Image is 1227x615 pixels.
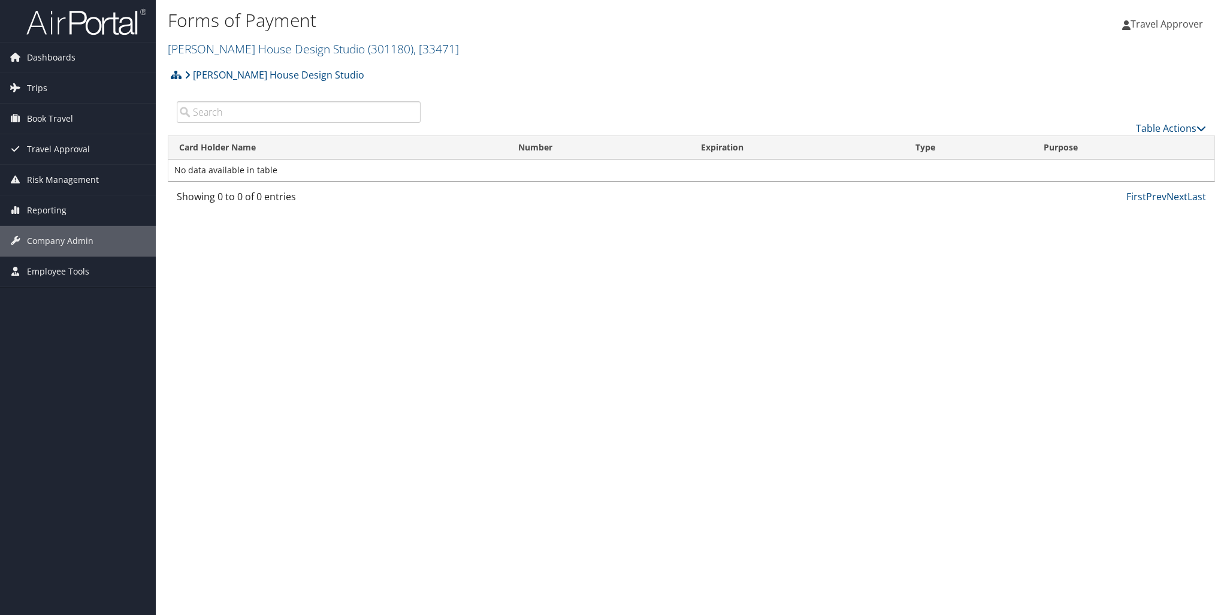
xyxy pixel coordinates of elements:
[1187,190,1206,203] a: Last
[507,136,690,159] th: Number
[1126,190,1146,203] a: First
[27,257,89,287] span: Employee Tools
[27,73,47,103] span: Trips
[27,195,67,225] span: Reporting
[1033,136,1214,159] th: Purpose: activate to sort column ascending
[168,136,507,159] th: Card Holder Name
[177,101,421,123] input: Search
[1122,6,1215,42] a: Travel Approver
[168,8,866,33] h1: Forms of Payment
[413,41,459,57] span: , [ 33471 ]
[27,43,75,73] span: Dashboards
[690,136,905,159] th: Expiration: activate to sort column ascending
[27,104,73,134] span: Book Travel
[27,226,93,256] span: Company Admin
[1136,122,1206,135] a: Table Actions
[27,134,90,164] span: Travel Approval
[1131,17,1203,31] span: Travel Approver
[368,41,413,57] span: ( 301180 )
[168,41,459,57] a: [PERSON_NAME] House Design Studio
[905,136,1033,159] th: Type
[168,159,1214,181] td: No data available in table
[177,189,421,210] div: Showing 0 to 0 of 0 entries
[26,8,146,36] img: airportal-logo.png
[27,165,99,195] span: Risk Management
[1146,190,1166,203] a: Prev
[185,63,364,87] a: [PERSON_NAME] House Design Studio
[1166,190,1187,203] a: Next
